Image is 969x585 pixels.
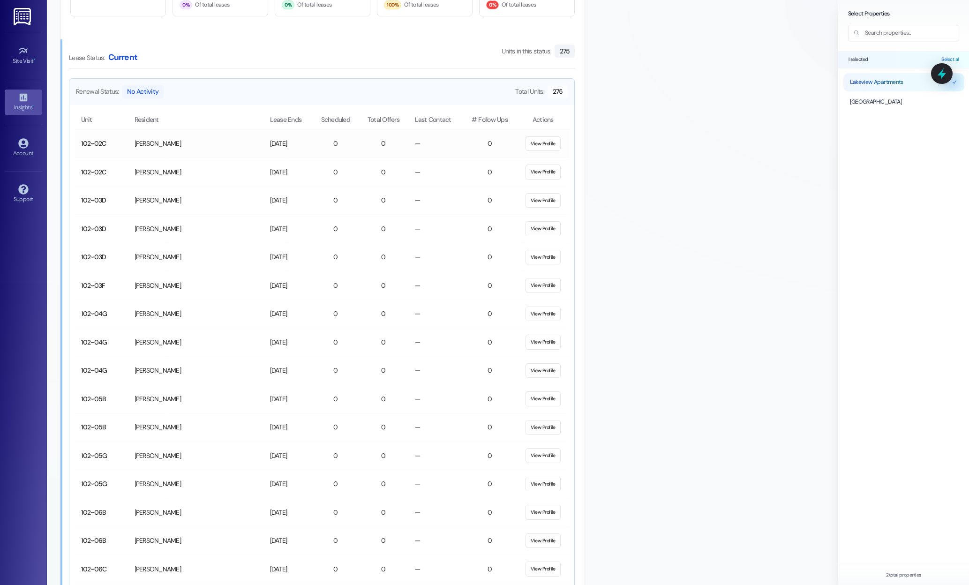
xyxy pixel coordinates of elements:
[128,442,263,470] td: [PERSON_NAME]
[463,129,517,158] td: 0
[359,300,408,328] td: 0
[463,300,517,328] td: 0
[128,328,263,357] td: [PERSON_NAME]
[75,526,128,555] td: 102~06B
[263,300,313,328] td: [DATE]
[263,555,313,584] td: [DATE]
[359,186,408,215] td: 0
[463,356,517,385] td: 0
[408,271,463,300] td: —
[359,442,408,470] td: 0
[263,271,313,300] td: [DATE]
[128,129,263,158] td: [PERSON_NAME]
[526,250,561,265] button: View Profile
[312,300,359,328] td: 0
[75,158,128,187] td: 102~02C
[5,43,42,68] a: Site Visit •
[502,46,551,56] span: Units in this status:
[128,300,263,328] td: [PERSON_NAME]
[263,526,313,555] td: [DATE]
[517,110,570,129] th: Actions
[359,470,408,498] td: 0
[463,442,517,470] td: 0
[312,215,359,243] td: 0
[312,470,359,498] td: 0
[312,158,359,187] td: 0
[312,385,359,413] td: 0
[75,328,128,357] td: 102~04G
[463,413,517,442] td: 0
[128,243,263,271] td: [PERSON_NAME]
[14,8,33,25] img: ResiDesk Logo
[526,391,561,406] button: View Profile
[408,158,463,187] td: —
[463,110,517,129] th: # Follow Ups
[263,186,313,215] td: [DATE]
[463,328,517,357] td: 0
[359,413,408,442] td: 0
[128,356,263,385] td: [PERSON_NAME]
[5,90,42,115] a: Insights •
[486,0,499,10] div: 0%
[526,420,561,435] button: View Profile
[312,498,359,527] td: 0
[122,85,164,98] span: No Activity
[359,498,408,527] td: 0
[463,158,517,187] td: 0
[359,385,408,413] td: 0
[69,53,105,63] span: Lease Status:
[34,56,35,63] span: •
[312,110,359,129] th: Scheduled
[526,477,561,492] button: View Profile
[384,0,401,10] div: 100%
[502,1,536,9] span: Of total leases
[359,110,408,129] th: Total Offers
[408,555,463,584] td: —
[359,328,408,357] td: 0
[404,1,439,9] span: Of total leases
[5,181,42,207] a: Support
[128,526,263,555] td: [PERSON_NAME]
[312,526,359,555] td: 0
[463,271,517,300] td: 0
[75,498,128,527] td: 102~06B
[195,1,230,9] span: Of total leases
[359,215,408,243] td: 0
[526,363,561,378] button: View Profile
[526,448,561,463] button: View Profile
[408,498,463,527] td: —
[526,562,561,577] button: View Profile
[75,110,128,129] th: Unit
[463,215,517,243] td: 0
[848,25,959,41] input: Search properties...
[263,158,313,187] td: [DATE]
[75,470,128,498] td: 102~05G
[463,385,517,413] td: 0
[526,533,561,548] button: View Profile
[263,442,313,470] td: [DATE]
[408,526,463,555] td: —
[526,278,561,293] button: View Profile
[128,385,263,413] td: [PERSON_NAME]
[408,110,463,129] th: Last Contact
[263,385,313,413] td: [DATE]
[263,470,313,498] td: [DATE]
[75,356,128,385] td: 102~04G
[408,129,463,158] td: —
[263,413,313,442] td: [DATE]
[526,193,561,208] button: View Profile
[850,78,903,87] span: Lakeview Apartments
[180,0,192,10] div: 0%
[128,413,263,442] td: [PERSON_NAME]
[75,186,128,215] td: 102~03D
[408,413,463,442] td: —
[526,136,561,151] button: View Profile
[408,300,463,328] td: —
[359,555,408,584] td: 0
[359,158,408,187] td: 0
[263,129,313,158] td: [DATE]
[75,243,128,271] td: 102~03D
[526,335,561,350] button: View Profile
[848,56,868,63] span: 1 selected
[128,110,263,129] th: Resident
